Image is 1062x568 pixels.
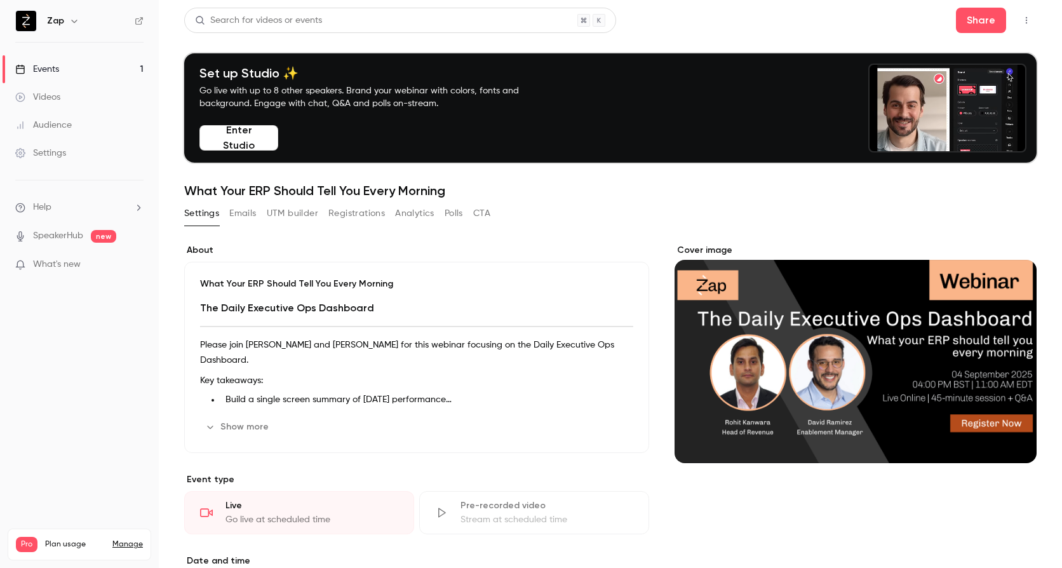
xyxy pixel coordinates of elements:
[956,8,1006,33] button: Share
[395,203,434,224] button: Analytics
[225,499,398,512] div: Live
[184,555,649,567] label: Date and time
[220,393,633,407] li: Build a single screen summary of [DATE] performance
[15,119,72,132] div: Audience
[33,201,51,214] span: Help
[112,539,143,550] a: Manage
[15,63,59,76] div: Events
[200,301,633,316] h2: The Daily Executive Ops Dashboard
[45,539,105,550] span: Plan usage
[229,203,256,224] button: Emails
[199,85,549,110] p: Go live with up to 8 other speakers. Brand your webinar with colors, fonts and background. Engage...
[128,259,144,271] iframe: Noticeable Trigger
[445,203,463,224] button: Polls
[225,513,398,526] div: Go live at scheduled time
[675,244,1037,463] section: Cover image
[473,203,490,224] button: CTA
[184,244,649,257] label: About
[460,499,633,512] div: Pre-recorded video
[15,91,60,104] div: Videos
[47,15,64,27] h6: Zap
[460,513,633,526] div: Stream at scheduled time
[184,491,414,534] div: LiveGo live at scheduled time
[15,201,144,214] li: help-dropdown-opener
[419,491,649,534] div: Pre-recorded videoStream at scheduled time
[200,278,633,290] p: What Your ERP Should Tell You Every Morning
[33,229,83,243] a: SpeakerHub
[675,244,1037,257] label: Cover image
[16,11,36,31] img: Zap
[267,203,318,224] button: UTM builder
[200,373,633,388] p: Key takeaways:
[200,337,633,368] p: Please join [PERSON_NAME] and [PERSON_NAME] for this webinar focusing on the Daily Executive Ops ...
[15,147,66,159] div: Settings
[91,230,116,243] span: new
[184,473,649,486] p: Event type
[33,258,81,271] span: What's new
[184,203,219,224] button: Settings
[200,417,276,437] button: Show more
[328,203,385,224] button: Registrations
[195,14,322,27] div: Search for videos or events
[199,65,549,81] h4: Set up Studio ✨
[199,125,278,151] button: Enter Studio
[16,537,37,552] span: Pro
[184,183,1037,198] h1: What Your ERP Should Tell You Every Morning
